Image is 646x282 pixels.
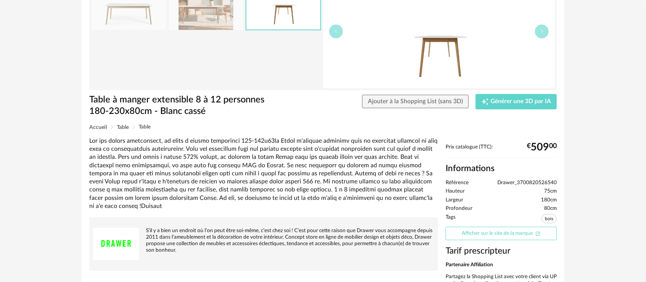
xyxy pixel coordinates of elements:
span: Largeur [446,197,463,204]
span: 509 [531,144,549,150]
div: Lor ips dolors ametconsect, ad elits d eiusmo temporinci 125-142u63la Etdol m'aliquae adminimv qu... [89,137,438,210]
span: Drawer_3700820526540 [497,180,557,186]
span: Profondeur [446,205,472,212]
button: Ajouter à la Shopping List (sans 3D) [362,95,469,109]
button: Creation icon Générer une 3D par IA [475,94,557,109]
span: 80cm [544,205,557,212]
h3: Tarif prescripteur [446,246,557,257]
span: bois [541,214,557,223]
span: Creation icon [481,98,489,106]
span: Tags [446,214,456,225]
span: Générer une 3D par IA [490,99,551,105]
h2: Informations [446,163,557,174]
h1: Table à manger extensible 8 à 12 personnes 180-230x80cm - Blanc cassé [89,94,280,117]
b: Partenaire Affiliation [446,262,493,267]
span: 180cm [541,197,557,204]
span: Table [139,124,151,130]
span: Ajouter à la Shopping List (sans 3D) [368,98,463,104]
div: S’il y a bien un endroit où l’on peut être soi-même, c’est chez soi ! C’est pour cette raison que... [93,221,434,253]
span: Table [117,125,129,130]
span: Référence [446,180,469,186]
div: Breadcrumb [89,124,557,130]
span: Accueil [89,125,107,130]
span: Open In New icon [535,230,541,236]
img: brand logo [93,221,139,267]
span: 75cm [544,188,557,195]
div: Prix catalogue (TTC): [446,144,557,158]
span: Hauteur [446,188,465,195]
a: Afficher sur le site de la marqueOpen In New icon [446,227,557,240]
div: € 00 [527,144,557,150]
